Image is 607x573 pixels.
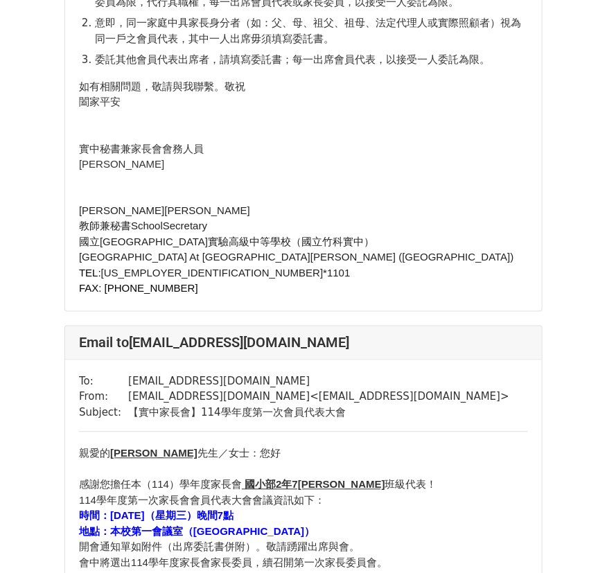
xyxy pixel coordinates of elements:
[79,405,128,421] td: Subject:
[79,252,514,263] font: [GEOGRAPHIC_DATA] At [GEOGRAPHIC_DATA][PERSON_NAME] ([GEOGRAPHIC_DATA])
[170,220,207,232] span: ecretary
[276,479,385,491] b: 2年7[PERSON_NAME]
[131,220,163,232] font: School
[79,479,437,491] font: 感謝您擔任本（114）學年度家長會 班級代表！
[79,96,204,170] font: 闔家平安 實中秘書兼家長會會務人員 [PERSON_NAME]
[79,448,281,459] font: 親愛的 先生／女士：您好
[128,389,509,405] td: [EMAIL_ADDRESS][DOMAIN_NAME] < [EMAIL_ADDRESS][DOMAIN_NAME] >
[79,510,234,522] b: 時間：[DATE]（星期三）晚間7點
[163,220,170,232] span: S
[128,374,509,390] td: [EMAIL_ADDRESS][DOMAIN_NAME]
[110,448,197,459] b: [PERSON_NAME]
[79,557,387,569] font: 會中將選出114學年度家長會家長委員， 續召開第一次家長委員會。
[79,389,128,405] td: From:
[538,506,607,573] div: 聊天小工具
[79,205,250,217] font: [PERSON_NAME] [PERSON_NAME]
[79,283,198,294] font: FAX: [PHONE_NUMBER]
[79,541,360,553] font: 開會通知單如附件（出席委託書併附）。敬請踴躍出席與會。
[101,267,351,279] font: [US_EMPLOYER_IDENTIFICATION_NUMBER]*1101
[79,220,131,232] font: 教師兼秘書
[245,479,276,491] u: 國小部
[79,267,101,279] font: TEL:
[95,53,490,65] font: 委託其他會員代表出席者，請填寫委託書；每一出席會員代表，以接受一人委託為限。
[79,80,245,92] font: 如有相關問題，敬請與我聯繫。敬祝
[79,526,315,538] b: 地點：本校第一會議室（[GEOGRAPHIC_DATA]）
[79,374,128,390] td: To:
[95,17,521,44] font: 意即，同一家庭中具家長身分者（如：父、母、祖父、祖母、法定代理人或實際照顧者）視為同一戶之會員代表，其中一人出席毋須填寫委託書。
[538,506,607,573] iframe: Chat Widget
[79,335,528,351] h4: Email to [EMAIL_ADDRESS][DOMAIN_NAME]
[128,405,509,421] td: 【實中家長會】114學年度第一次會員代表大會
[79,236,374,248] span: 國立[GEOGRAPHIC_DATA]實驗高級中等學校（國立竹科實中）
[79,495,325,506] font: 114學年度第一次家長會會員代表大會會議資訊如下：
